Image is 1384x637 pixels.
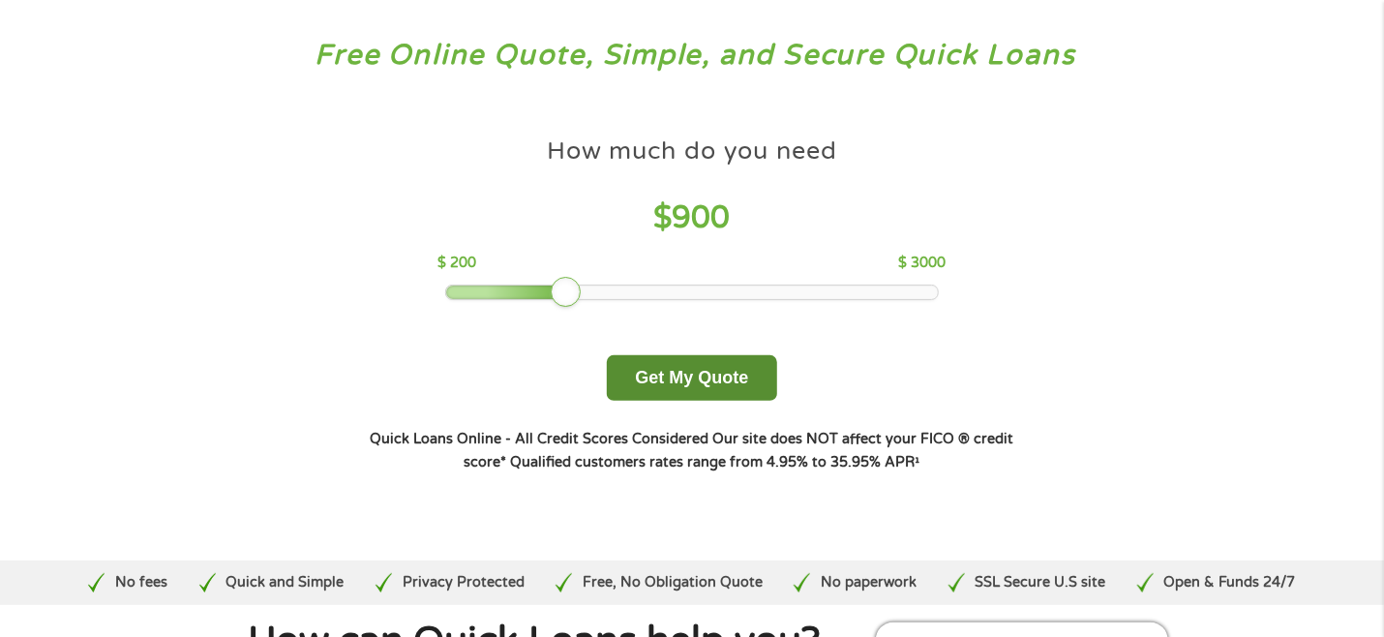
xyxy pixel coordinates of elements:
p: Privacy Protected [403,572,525,593]
h4: $ [437,198,946,238]
p: Quick and Simple [226,572,344,593]
strong: Qualified customers rates range from 4.95% to 35.95% APR¹ [511,454,920,470]
h3: Free Online Quote, Simple, and Secure Quick Loans [56,38,1329,74]
button: Get My Quote [607,355,776,401]
p: SSL Secure U.S site [975,572,1105,593]
span: 900 [673,199,731,236]
p: No fees [115,572,167,593]
h4: How much do you need [547,136,837,167]
strong: Quick Loans Online - All Credit Scores Considered [371,431,709,447]
p: Open & Funds 24/7 [1164,572,1296,593]
p: $ 200 [437,253,476,274]
p: $ 3000 [899,253,947,274]
p: No paperwork [821,572,917,593]
p: Free, No Obligation Quote [583,572,763,593]
strong: Our site does NOT affect your FICO ® credit score* [465,431,1014,470]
